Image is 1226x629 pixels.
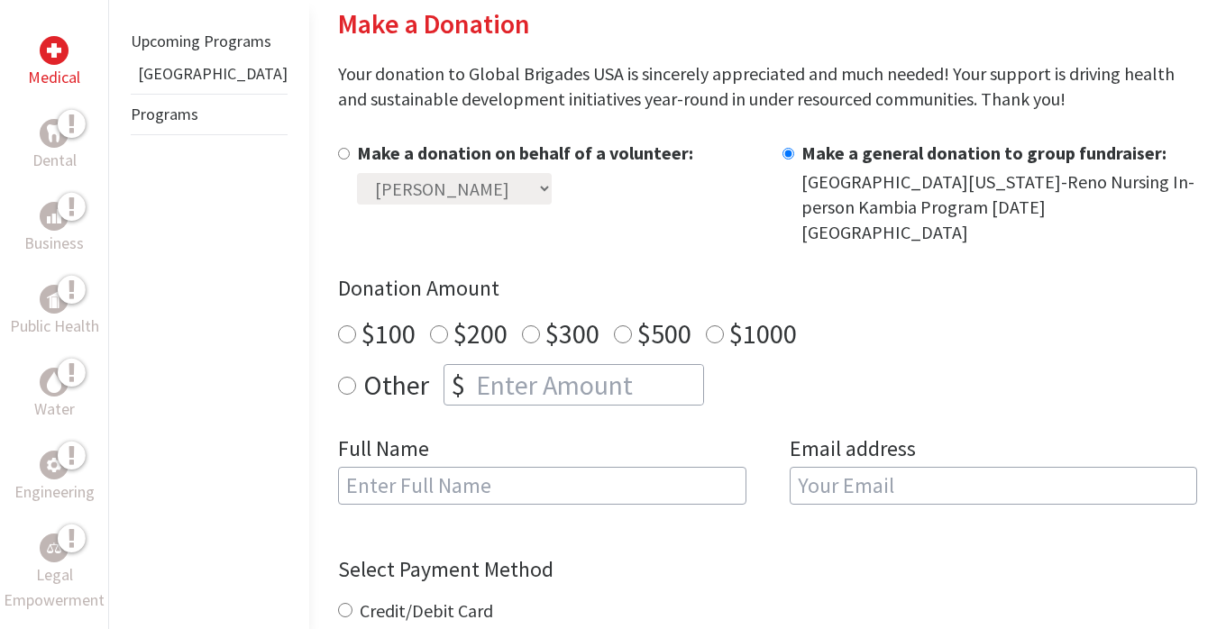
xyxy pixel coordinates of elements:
[14,479,95,505] p: Engineering
[40,451,69,479] div: Engineering
[801,141,1167,164] label: Make a general donation to group fundraiser:
[357,141,693,164] label: Make a donation on behalf of a volunteer:
[34,368,75,422] a: WaterWater
[40,202,69,231] div: Business
[10,285,99,339] a: Public HealthPublic Health
[790,467,1198,505] input: Your Email
[47,542,61,553] img: Legal Empowerment
[637,316,691,351] label: $500
[28,36,80,90] a: MedicalMedical
[338,434,429,467] label: Full Name
[40,533,69,562] div: Legal Empowerment
[363,364,429,406] label: Other
[32,119,77,173] a: DentalDental
[444,365,472,405] div: $
[360,599,493,622] label: Credit/Debit Card
[47,371,61,392] img: Water
[40,119,69,148] div: Dental
[14,451,95,505] a: EngineeringEngineering
[338,467,746,505] input: Enter Full Name
[131,22,288,61] li: Upcoming Programs
[338,555,1197,584] h4: Select Payment Method
[361,316,416,351] label: $100
[338,274,1197,303] h4: Donation Amount
[729,316,797,351] label: $1000
[4,562,105,613] p: Legal Empowerment
[40,36,69,65] div: Medical
[338,7,1197,40] h2: Make a Donation
[790,434,916,467] label: Email address
[40,368,69,397] div: Water
[47,124,61,141] img: Dental
[4,533,105,613] a: Legal EmpowermentLegal Empowerment
[131,94,288,135] li: Programs
[47,43,61,58] img: Medical
[801,169,1198,245] div: [GEOGRAPHIC_DATA][US_STATE]-Reno Nursing In-person Kambia Program [DATE] [GEOGRAPHIC_DATA]
[47,209,61,223] img: Business
[453,316,508,351] label: $200
[32,148,77,173] p: Dental
[131,61,288,94] li: Belize
[24,231,84,256] p: Business
[138,63,288,84] a: [GEOGRAPHIC_DATA]
[28,65,80,90] p: Medical
[24,202,84,256] a: BusinessBusiness
[47,290,61,308] img: Public Health
[47,458,61,472] img: Engineering
[34,397,75,422] p: Water
[472,365,703,405] input: Enter Amount
[545,316,599,351] label: $300
[10,314,99,339] p: Public Health
[131,104,198,124] a: Programs
[40,285,69,314] div: Public Health
[131,31,271,51] a: Upcoming Programs
[338,61,1197,112] p: Your donation to Global Brigades USA is sincerely appreciated and much needed! Your support is dr...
